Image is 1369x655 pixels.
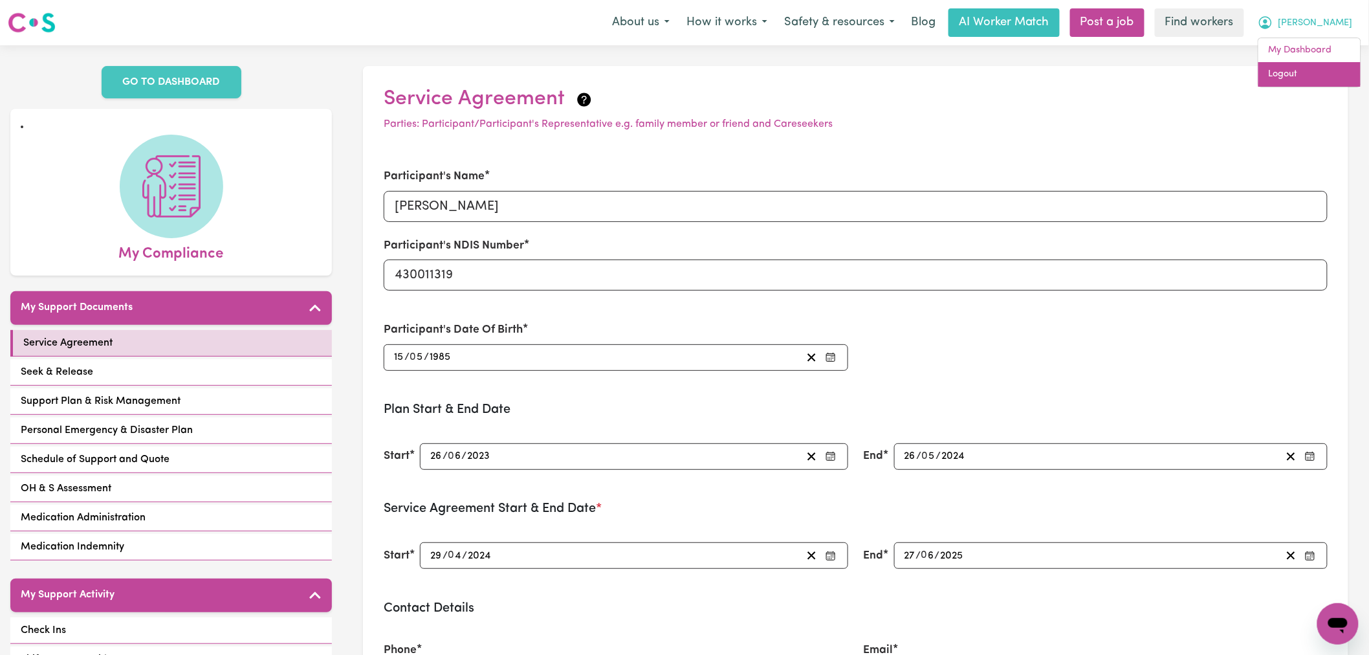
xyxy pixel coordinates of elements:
[21,452,170,467] span: Schedule of Support and Quote
[384,117,1328,132] p: Parties: Participant/Participant's Representative e.g. family member or friend and Careseekers
[21,423,193,438] span: Personal Emergency & Disaster Plan
[466,448,491,465] input: ----
[21,539,124,555] span: Medication Indemnity
[776,9,903,36] button: Safety & resources
[443,550,448,562] span: /
[10,505,332,531] a: Medication Administration
[10,534,332,561] a: Medication Indemnity
[10,447,332,473] a: Schedule of Support and Quote
[23,335,113,351] span: Service Agreement
[404,351,410,363] span: /
[461,450,466,462] span: /
[429,349,452,366] input: ----
[903,8,943,37] a: Blog
[604,9,678,36] button: About us
[448,547,462,564] input: --
[8,8,56,38] a: Careseekers logo
[384,168,485,185] label: Participant's Name
[384,402,1328,417] h3: Plan Start & End Date
[922,451,928,461] span: 0
[410,349,424,366] input: --
[921,551,928,561] span: 0
[1258,62,1361,87] a: Logout
[8,11,56,34] img: Careseekers logo
[21,623,66,638] span: Check Ins
[102,66,241,98] a: GO TO DASHBOARD
[917,450,922,462] span: /
[430,448,443,465] input: --
[384,448,410,465] label: Start
[916,550,921,562] span: /
[904,448,917,465] input: --
[384,601,1328,616] h3: Contact Details
[10,617,332,644] a: Check Ins
[21,481,111,496] span: OH & S Assessment
[10,476,332,502] a: OH & S Assessment
[935,550,940,562] span: /
[1249,9,1361,36] button: My Account
[467,547,492,564] input: ----
[384,238,524,254] label: Participant's NDIS Number
[941,448,967,465] input: ----
[1258,38,1361,63] a: My Dashboard
[21,510,146,526] span: Medication Administration
[430,547,443,564] input: --
[443,450,448,462] span: /
[384,501,1328,516] h3: Service Agreement Start & End Date
[384,87,1328,111] h2: Service Agreement
[21,302,133,314] h5: My Support Documents
[904,547,916,564] input: --
[21,394,181,409] span: Support Plan & Risk Management
[1070,8,1144,37] a: Post a job
[462,550,467,562] span: /
[10,359,332,386] a: Seek & Release
[10,291,332,325] button: My Support Documents
[948,8,1060,37] a: AI Worker Match
[21,364,93,380] span: Seek & Release
[384,548,410,564] label: Start
[10,388,332,415] a: Support Plan & Risk Management
[678,9,776,36] button: How it works
[1155,8,1244,37] a: Find workers
[10,579,332,612] button: My Support Activity
[448,448,461,465] input: --
[119,238,224,265] span: My Compliance
[10,330,332,357] a: Service Agreement
[1258,38,1361,87] div: My Account
[448,451,454,461] span: 0
[923,448,936,465] input: --
[864,548,884,564] label: End
[10,417,332,444] a: Personal Emergency & Disaster Plan
[936,450,941,462] span: /
[21,135,322,265] a: My Compliance
[864,448,884,465] label: End
[448,551,454,561] span: 0
[424,351,429,363] span: /
[922,547,935,564] input: --
[384,322,523,339] label: Participant's Date Of Birth
[1317,603,1359,645] iframe: Button to launch messaging window
[940,547,965,564] input: ----
[393,349,404,366] input: --
[410,352,416,362] span: 0
[1278,16,1353,30] span: [PERSON_NAME]
[21,589,115,601] h5: My Support Activity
